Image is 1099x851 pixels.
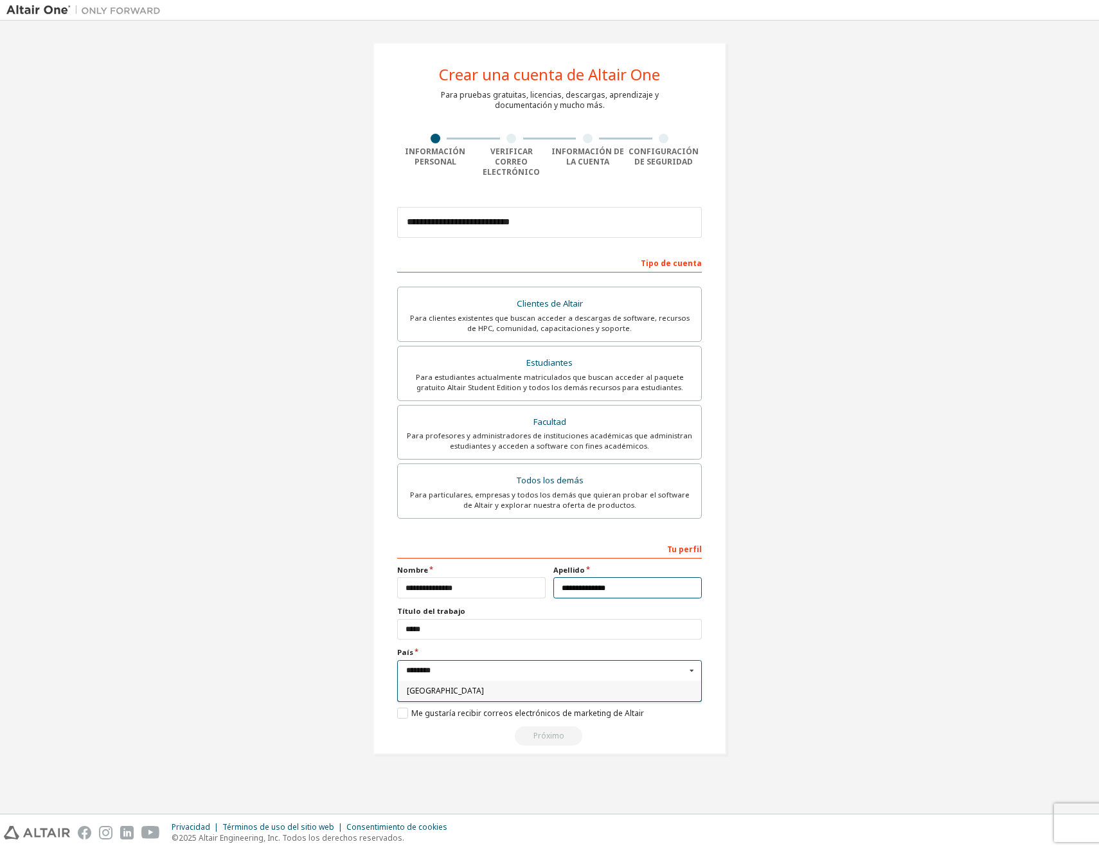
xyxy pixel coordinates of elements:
[406,372,693,393] div: Para estudiantes actualmente matriculados que buscan acceder al paquete gratuito Altair Student E...
[179,832,404,843] font: 2025 Altair Engineering, Inc. Todos los derechos reservados.
[406,313,693,334] div: Para clientes existentes que buscan acceder a descargas de software, recursos de HPC, comunidad, ...
[397,647,702,658] label: País
[6,4,167,17] img: Altair One
[397,565,546,575] label: Nombre
[222,822,346,832] div: Términos de uso del sitio web
[439,67,660,82] div: Crear una cuenta de Altair One
[397,538,702,559] div: Tu perfil
[4,826,70,839] img: altair_logo.svg
[397,147,474,167] div: Información personal
[406,354,693,372] div: Estudiantes
[172,832,455,843] p: ©
[397,606,702,616] label: Título del trabajo
[172,822,222,832] div: Privacidad
[406,295,693,313] div: Clientes de Altair
[141,826,160,839] img: youtube.svg
[626,147,702,167] div: Configuración de seguridad
[406,431,693,451] div: Para profesores y administradores de instituciones académicas que administran estudiantes y acced...
[99,826,112,839] img: instagram.svg
[553,565,702,575] label: Apellido
[78,826,91,839] img: facebook.svg
[549,147,626,167] div: Información de la cuenta
[474,147,550,177] div: Verificar correo electrónico
[406,413,693,431] div: Facultad
[397,252,702,273] div: Tipo de cuenta
[120,826,134,839] img: linkedin.svg
[441,90,659,111] div: Para pruebas gratuitas, licencias, descargas, aprendizaje y documentación y mucho más.
[397,708,644,719] label: Me gustaría recibir correos electrónicos de marketing de Altair
[406,472,693,490] div: Todos los demás
[397,726,702,746] div: Read and acccept EULA to continue
[406,490,693,510] div: Para particulares, empresas y todos los demás que quieran probar el software de Altair y explorar...
[346,822,455,832] div: Consentimiento de cookies
[407,687,693,695] span: [GEOGRAPHIC_DATA]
